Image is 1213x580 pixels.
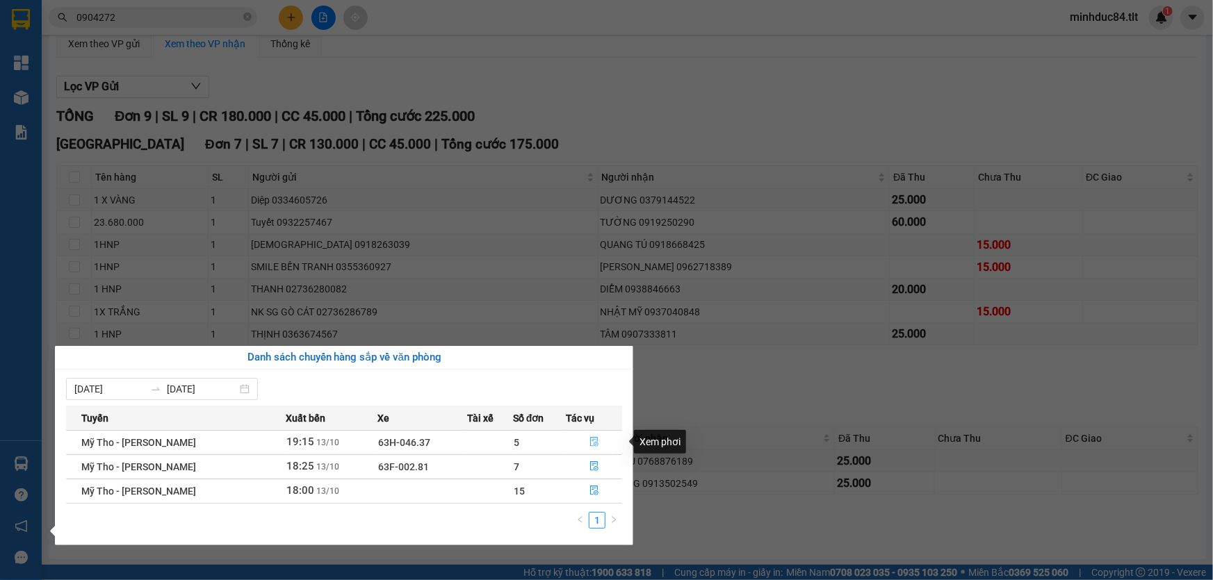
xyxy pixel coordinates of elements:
[150,383,161,395] span: swap-right
[513,411,544,426] span: Số đơn
[317,486,340,496] span: 13/10
[567,431,622,454] button: file-done
[74,381,145,397] input: Từ ngày
[81,486,196,497] span: Mỹ Tho - [PERSON_NAME]
[286,411,326,426] span: Xuất bến
[572,512,589,529] li: Previous Page
[96,92,183,118] b: [STREET_ADDRESS][PERSON_NAME]
[378,437,430,448] span: 63H-046.37
[605,512,622,529] li: Next Page
[287,460,315,472] span: 18:25
[317,438,340,447] span: 13/10
[7,59,96,105] li: VP [GEOGRAPHIC_DATA]
[514,486,525,497] span: 15
[589,513,605,528] a: 1
[167,381,237,397] input: Đến ngày
[610,515,618,524] span: right
[589,437,599,448] span: file-done
[567,456,622,478] button: file-done
[287,436,315,448] span: 19:15
[377,411,389,426] span: Xe
[567,480,622,502] button: file-done
[150,383,161,395] span: to
[7,7,202,33] li: Tân Lập Thành
[634,430,686,454] div: Xem phơi
[81,461,196,472] span: Mỹ Tho - [PERSON_NAME]
[378,461,429,472] span: 63F-002.81
[514,461,519,472] span: 7
[576,515,585,524] span: left
[589,461,599,472] span: file-done
[589,486,599,497] span: file-done
[567,411,595,426] span: Tác vụ
[96,59,185,74] li: VP [PERSON_NAME]
[589,512,605,529] li: 1
[514,437,519,448] span: 5
[96,77,106,87] span: environment
[572,512,589,529] button: left
[287,484,315,497] span: 18:00
[81,411,108,426] span: Tuyến
[81,437,196,448] span: Mỹ Tho - [PERSON_NAME]
[467,411,494,426] span: Tài xế
[605,512,622,529] button: right
[317,462,340,472] span: 13/10
[66,349,622,366] div: Danh sách chuyến hàng sắp về văn phòng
